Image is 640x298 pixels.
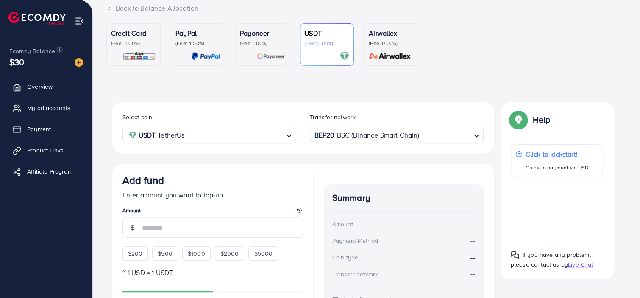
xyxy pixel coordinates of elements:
p: PayPal [175,28,220,38]
div: Coin type [332,253,358,261]
p: ~ 1 USD = 1 USDT [122,267,303,278]
span: $200 [128,249,143,258]
label: Transfer network [310,113,356,121]
img: coin [129,131,136,139]
legend: Amount [122,207,303,217]
div: Search for option [122,126,296,143]
span: If you have any problem, please contact us by [511,250,591,269]
span: My ad accounts [27,104,70,112]
div: Back to Balance Allocation [106,3,626,13]
p: (Fee: 1.00%) [240,40,285,47]
img: card [192,51,220,61]
img: image [75,58,83,67]
p: (Fee: 4.00%) [111,40,156,47]
p: (Fee: 0.00%) [369,40,414,47]
span: Payment [27,125,51,133]
span: BSC (Binance Smart Chain) [337,129,419,141]
img: card [366,51,414,61]
span: $2000 [220,249,239,258]
a: Overview [6,78,86,95]
div: Search for option [310,126,484,143]
span: Ecomdy Balance [9,47,55,55]
p: (Fee: 4.50%) [175,40,220,47]
input: Search for option [420,128,470,141]
strong: USDT [139,129,156,141]
p: Airwallex [369,28,414,38]
img: Popup guide [511,112,526,127]
p: Enter amount you want to top-up [122,190,303,200]
strong: -- [470,269,475,278]
img: menu [75,16,84,26]
div: Amount [332,220,353,228]
p: Click to kickstart! [526,149,591,159]
img: card [257,51,285,61]
span: Affiliate Program [27,167,72,176]
p: Help [533,115,551,125]
span: $30 [9,56,24,68]
span: TetherUs [158,129,184,141]
img: card [122,51,156,61]
span: $500 [158,249,173,258]
p: Credit Card [111,28,156,38]
span: $5000 [254,249,273,258]
span: Overview [27,82,53,91]
a: Payment [6,121,86,138]
div: Payment Method [332,236,378,245]
p: Payoneer [240,28,285,38]
div: Transfer network [332,270,378,278]
h4: Summary [332,193,475,203]
strong: -- [470,219,475,229]
strong: BEP20 [314,129,335,141]
span: Product Links [27,146,64,155]
img: Popup guide [511,251,519,259]
a: My ad accounts [6,99,86,116]
img: card [339,51,349,61]
span: Live Chat [568,260,593,269]
a: Affiliate Program [6,163,86,180]
a: Product Links [6,142,86,159]
span: $1000 [188,249,205,258]
strong: -- [470,253,475,262]
p: USDT [304,28,349,38]
p: (Fee: 0.00%) [304,40,349,47]
iframe: Chat [604,260,634,292]
input: Search for option [187,128,282,141]
strong: -- [470,236,475,246]
h3: Add fund [122,174,164,186]
img: logo [8,12,66,25]
p: Guide to payment via USDT [526,163,591,173]
label: Select coin [122,113,153,121]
